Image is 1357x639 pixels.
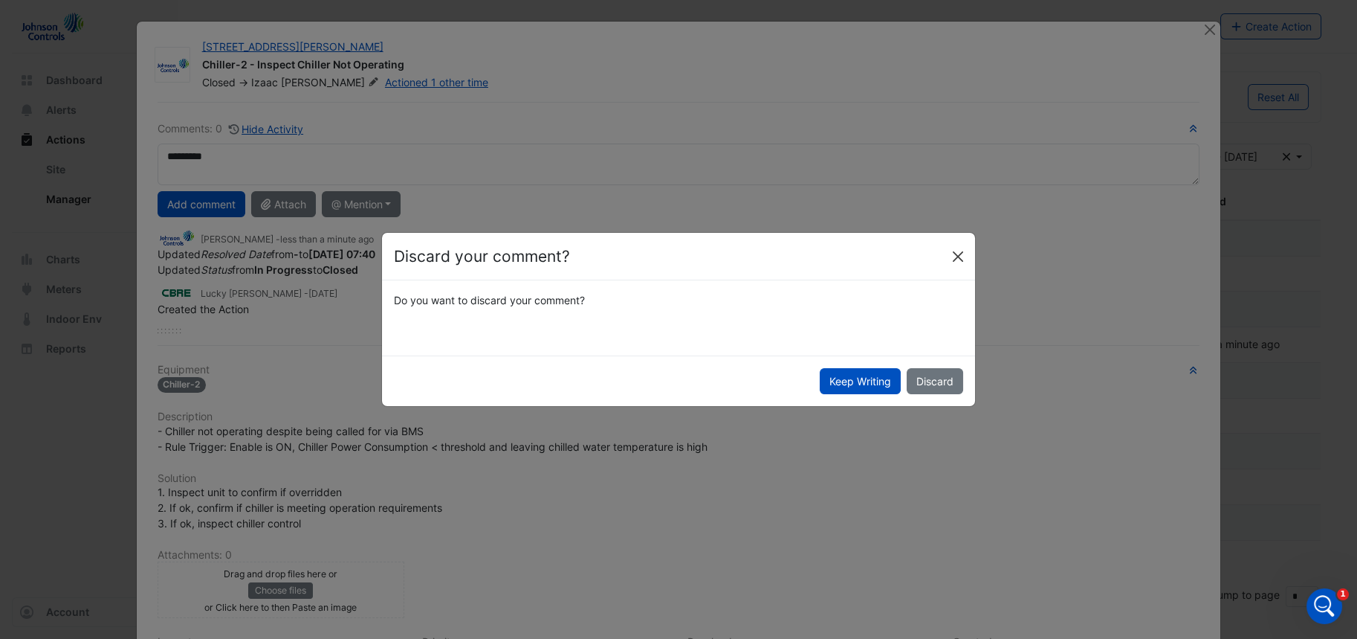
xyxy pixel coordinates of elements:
button: Close [947,245,969,268]
iframe: Intercom live chat [1306,588,1342,624]
button: Discard [907,368,963,394]
button: Keep Writing [820,368,901,394]
span: 1 [1337,588,1349,600]
h4: Discard your comment? [394,245,570,269]
div: Do you want to discard your comment? [385,292,972,308]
